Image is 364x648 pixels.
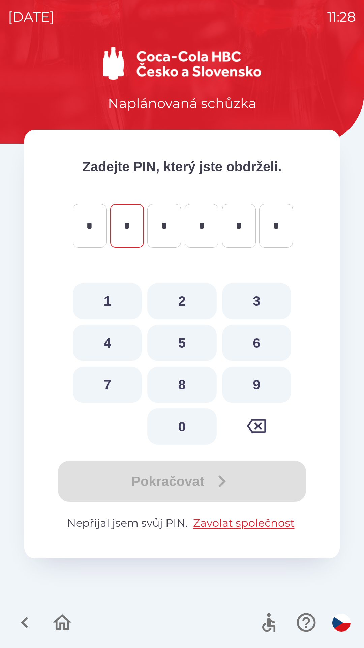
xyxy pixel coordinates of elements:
[73,325,142,361] button: 4
[51,157,313,177] p: Zadejte PIN, který jste obdrželi.
[147,367,216,403] button: 8
[73,367,142,403] button: 7
[327,7,356,27] p: 11:28
[147,325,216,361] button: 5
[73,283,142,319] button: 1
[332,614,351,632] img: cs flag
[190,515,297,531] button: Zavolat společnost
[222,325,291,361] button: 6
[8,7,54,27] p: [DATE]
[51,515,313,531] p: Nepřijal jsem svůj PIN.
[147,408,216,445] button: 0
[24,47,340,80] img: Logo
[222,367,291,403] button: 9
[222,283,291,319] button: 3
[108,93,256,113] p: Naplánovaná schůzka
[147,283,216,319] button: 2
